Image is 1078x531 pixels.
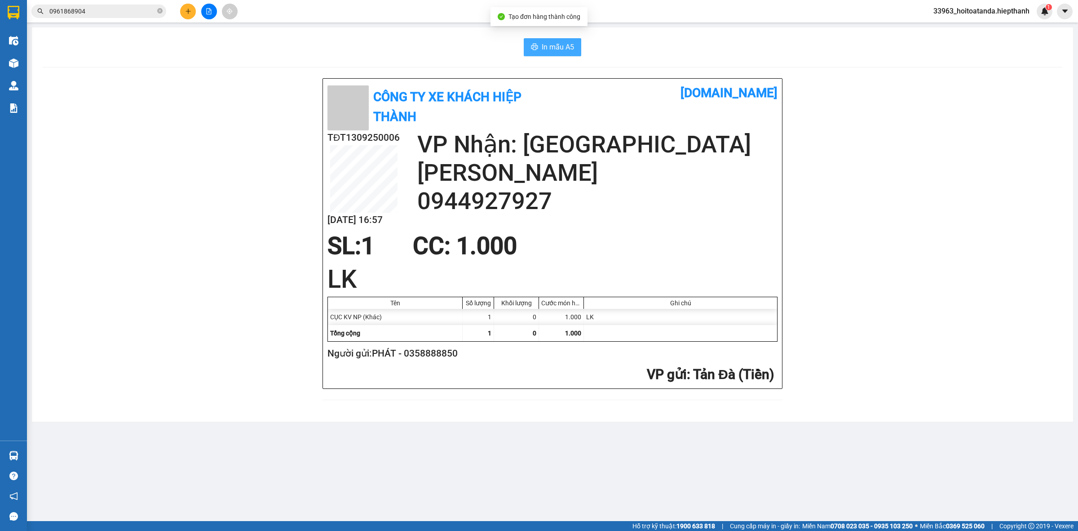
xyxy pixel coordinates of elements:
img: logo-vxr [8,6,19,19]
span: In mẫu A5 [542,41,574,53]
span: check-circle [498,13,505,20]
h2: TĐT1309250006 [327,130,400,145]
h2: [PERSON_NAME] [417,159,778,187]
span: close-circle [157,8,163,13]
span: caret-down [1061,7,1069,15]
span: message [9,512,18,521]
div: Cước món hàng [541,299,581,307]
span: | [722,521,723,531]
b: [DOMAIN_NAME] [680,85,778,100]
span: aim [226,8,233,14]
span: Tổng cộng [330,330,360,337]
span: 1.000 [565,330,581,337]
b: Công Ty xe khách HIỆP THÀNH [31,7,106,62]
div: 1.000 [539,309,584,325]
div: CC : 1.000 [407,232,522,259]
span: search [37,8,44,14]
button: caret-down [1057,4,1073,19]
span: | [991,521,993,531]
img: solution-icon [9,103,18,113]
span: Hỗ trợ kỹ thuật: [632,521,715,531]
div: Khối lượng [496,299,536,307]
span: Cung cấp máy in - giấy in: [730,521,800,531]
strong: 0708 023 035 - 0935 103 250 [831,522,913,530]
input: Tìm tên, số ĐT hoặc mã đơn [49,6,155,16]
span: SL: [327,232,361,260]
button: plus [180,4,196,19]
img: icon-new-feature [1041,7,1049,15]
span: plus [185,8,191,14]
b: Công Ty xe khách HIỆP THÀNH [373,89,521,124]
span: VP gửi [647,366,687,382]
h1: LK [327,262,778,297]
img: warehouse-icon [9,58,18,68]
h2: Người gửi: PHÁT - 0358888850 [327,346,774,361]
span: question-circle [9,472,18,480]
img: warehouse-icon [9,36,18,45]
span: 33963_hoitoatanda.hiepthanh [926,5,1037,17]
span: ⚪️ [915,524,918,528]
span: close-circle [157,7,163,16]
h2: 0944927927 [417,187,778,215]
div: 1 [463,309,494,325]
span: 0 [533,330,536,337]
span: 1 [488,330,491,337]
span: printer [531,43,538,52]
span: Miền Nam [802,521,913,531]
h2: VP Nhận: [GEOGRAPHIC_DATA] [417,130,778,159]
span: Miền Bắc [920,521,985,531]
div: Số lượng [465,299,491,307]
h2: [DATE] 16:57 [327,213,400,228]
div: Ghi chú [586,299,775,307]
span: 1 [1047,4,1050,10]
img: warehouse-icon [9,451,18,460]
sup: 1 [1046,4,1052,10]
div: LK [584,309,777,325]
span: Tạo đơn hàng thành công [508,13,580,20]
button: printerIn mẫu A5 [524,38,581,56]
div: Tên [330,299,460,307]
h2: : Tản Đà (Tiền) [327,366,774,384]
span: 1 [361,232,375,260]
h2: TĐT1309250005 [5,64,77,79]
div: CỤC KV NP (Khác) [328,309,463,325]
img: warehouse-icon [9,81,18,90]
span: copyright [1028,523,1034,529]
button: aim [222,4,238,19]
strong: 0369 525 060 [946,522,985,530]
button: file-add [201,4,217,19]
div: 0 [494,309,539,325]
span: notification [9,492,18,500]
strong: 1900 633 818 [676,522,715,530]
h2: VP Nhận: [GEOGRAPHIC_DATA] ([GEOGRAPHIC_DATA]) [54,64,249,149]
span: file-add [206,8,212,14]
